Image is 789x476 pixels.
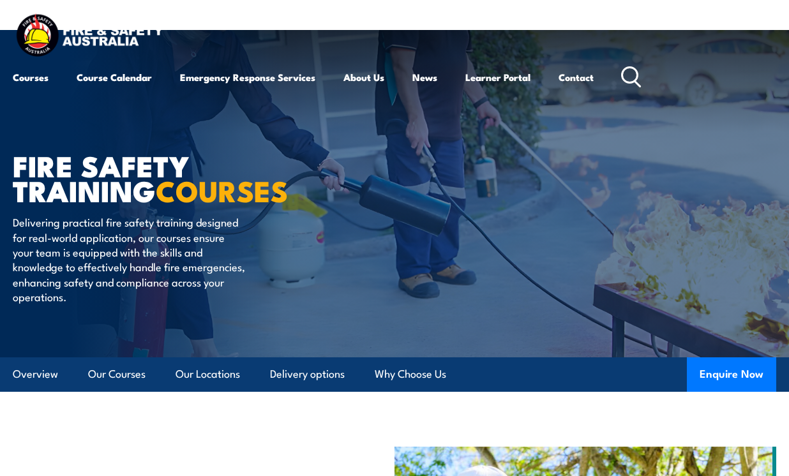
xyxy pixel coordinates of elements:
[88,357,146,391] a: Our Courses
[180,62,315,93] a: Emergency Response Services
[13,62,49,93] a: Courses
[270,357,345,391] a: Delivery options
[13,214,246,304] p: Delivering practical fire safety training designed for real-world application, our courses ensure...
[343,62,384,93] a: About Us
[13,152,328,202] h1: FIRE SAFETY TRAINING
[77,62,152,93] a: Course Calendar
[412,62,437,93] a: News
[13,357,58,391] a: Overview
[156,168,288,212] strong: COURSES
[375,357,446,391] a: Why Choose Us
[465,62,530,93] a: Learner Portal
[176,357,240,391] a: Our Locations
[559,62,594,93] a: Contact
[687,357,776,392] button: Enquire Now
